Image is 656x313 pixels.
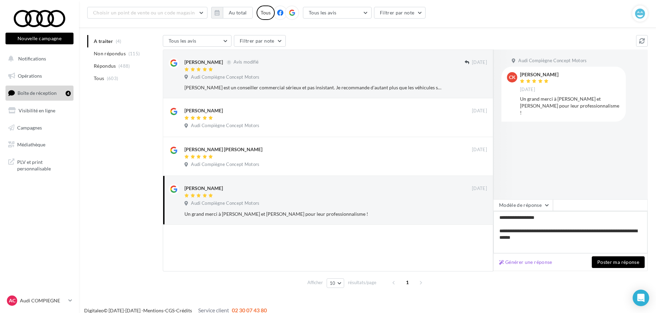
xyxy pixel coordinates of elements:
[374,7,426,19] button: Filtrer par note
[18,73,42,79] span: Opérations
[307,279,323,286] span: Afficher
[191,74,259,80] span: Audi Compiègne Concept Motors
[234,59,259,65] span: Avis modifié
[4,69,75,83] a: Opérations
[93,10,195,15] span: Choisir un point de vente ou un code magasin
[184,107,223,114] div: [PERSON_NAME]
[19,108,55,113] span: Visibilité en ligne
[633,290,649,306] div: Open Intercom Messenger
[4,103,75,118] a: Visibilité en ligne
[4,86,75,100] a: Boîte de réception4
[472,186,487,192] span: [DATE]
[87,7,207,19] button: Choisir un point de vente ou un code magasin
[4,52,72,66] button: Notifications
[94,63,116,69] span: Répondus
[66,91,71,96] div: 4
[118,63,130,69] span: (488)
[17,142,45,147] span: Médiathèque
[472,108,487,114] span: [DATE]
[327,278,344,288] button: 10
[330,280,336,286] span: 10
[402,277,413,288] span: 1
[223,7,253,19] button: Au total
[496,258,555,266] button: Générer une réponse
[94,75,104,82] span: Tous
[163,35,231,47] button: Tous les avis
[18,56,46,62] span: Notifications
[592,256,645,268] button: Poster ma réponse
[184,185,223,192] div: [PERSON_NAME]
[211,7,253,19] button: Au total
[191,161,259,168] span: Audi Compiègne Concept Motors
[520,87,535,93] span: [DATE]
[5,33,73,44] button: Nouvelle campagne
[169,38,196,44] span: Tous les avis
[9,297,15,304] span: AC
[184,146,262,153] div: [PERSON_NAME] [PERSON_NAME]
[509,74,516,81] span: CK
[518,58,587,64] span: Audi Compiègne Concept Motors
[17,124,42,130] span: Campagnes
[348,279,376,286] span: résultats/page
[493,199,553,211] button: Modèle de réponse
[191,200,259,206] span: Audi Compiègne Concept Motors
[520,96,620,116] div: Un grand merci à [PERSON_NAME] et [PERSON_NAME] pour leur professionnalisme !
[184,211,442,217] div: Un grand merci à [PERSON_NAME] et [PERSON_NAME] pour leur professionnalisme !
[128,51,140,56] span: (115)
[472,59,487,66] span: [DATE]
[309,10,337,15] span: Tous les avis
[17,157,71,172] span: PLV et print personnalisable
[5,294,73,307] a: AC Audi COMPIEGNE
[472,147,487,153] span: [DATE]
[184,84,442,91] div: [PERSON_NAME] est un conseiller commercial sérieux et pas insistant. Je recommande d'autant plus ...
[520,72,558,77] div: [PERSON_NAME]
[4,155,75,175] a: PLV et print personnalisable
[234,35,286,47] button: Filtrer par note
[4,137,75,152] a: Médiathèque
[257,5,275,20] div: Tous
[94,50,126,57] span: Non répondus
[107,76,118,81] span: (603)
[18,90,57,96] span: Boîte de réception
[20,297,66,304] p: Audi COMPIEGNE
[191,123,259,129] span: Audi Compiègne Concept Motors
[303,7,372,19] button: Tous les avis
[4,121,75,135] a: Campagnes
[184,59,223,66] div: [PERSON_NAME]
